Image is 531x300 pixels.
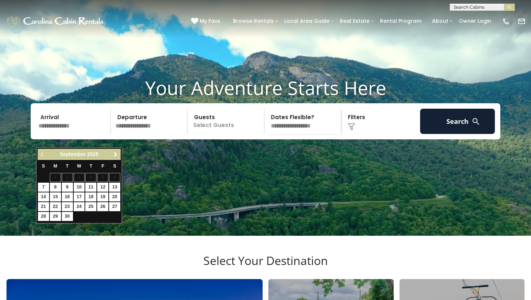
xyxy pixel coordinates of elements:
[50,183,61,192] a: 8
[97,202,108,211] a: 26
[200,17,220,25] span: My Favs
[281,16,333,27] a: Local Area Guide
[471,117,480,126] img: search-regular-white.png
[62,202,73,211] a: 23
[62,192,73,201] a: 16
[455,16,495,27] a: Owner Login
[38,192,49,201] a: 14
[77,164,81,169] span: Wednesday
[53,164,57,169] span: Monday
[85,192,96,201] a: 18
[229,16,277,27] a: Browse Rentals
[62,212,73,221] a: 30
[66,164,69,169] span: Tuesday
[38,212,49,221] a: 28
[518,17,526,25] img: mail-regular-white.png
[74,192,85,201] a: 17
[113,152,118,157] span: Next
[190,109,264,134] p: Select Guests
[60,151,86,157] span: September
[111,150,120,159] a: Next
[5,77,526,99] h1: Your Adventure Starts Here
[5,254,526,279] h3: Select Your Destination
[109,192,120,201] a: 20
[109,183,120,192] a: 13
[376,16,425,27] a: Rental Program
[336,16,373,27] a: Real Estate
[50,202,61,211] a: 22
[62,183,73,192] a: 9
[97,192,108,201] a: 19
[38,183,49,192] a: 7
[74,202,85,211] a: 24
[191,17,222,25] a: My Favs
[102,164,104,169] span: Friday
[420,109,495,134] button: Search
[85,202,96,211] a: 25
[50,212,61,221] a: 29
[97,183,108,192] a: 12
[74,183,85,192] a: 10
[5,14,105,29] img: White-1-1-2.png
[502,17,510,25] img: phone-regular-white.png
[90,164,92,169] span: Thursday
[348,123,355,130] img: filter--v1.png
[87,151,99,157] span: 2025
[85,183,96,192] a: 11
[113,164,116,169] span: Saturday
[109,202,120,211] a: 27
[428,16,452,27] a: About
[42,164,45,169] span: Sunday
[50,192,61,201] a: 15
[38,202,49,211] a: 21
